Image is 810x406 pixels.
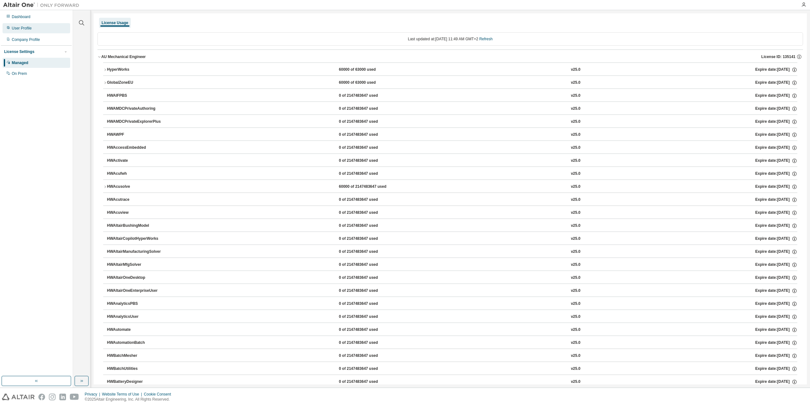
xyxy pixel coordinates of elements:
[755,132,797,138] div: Expire date: [DATE]
[755,249,797,255] div: Expire date: [DATE]
[339,210,396,216] div: 0 of 2147483647 used
[571,301,581,307] div: v25.0
[107,375,797,389] button: HWBatteryDesigner0 of 2147483647 usedv25.0Expire date:[DATE]
[571,80,581,86] div: v25.0
[107,379,164,385] div: HWBatteryDesigner
[755,301,797,307] div: Expire date: [DATE]
[571,67,581,73] div: v25.0
[107,89,797,103] button: HWAIFPBS0 of 2147483647 usedv25.0Expire date:[DATE]
[339,171,396,177] div: 0 of 2147483647 used
[107,128,797,142] button: HWAWPF0 of 2147483647 usedv25.0Expire date:[DATE]
[339,158,396,164] div: 0 of 2147483647 used
[107,67,164,73] div: HyperWorks
[755,158,797,164] div: Expire date: [DATE]
[97,32,803,46] div: Last updated at: [DATE] 11:49 AM GMT+2
[339,119,396,125] div: 0 of 2147483647 used
[107,349,797,363] button: HWBatchMesher0 of 2147483647 usedv25.0Expire date:[DATE]
[339,197,396,203] div: 0 of 2147483647 used
[339,132,396,138] div: 0 of 2147483647 used
[107,141,797,155] button: HWAccessEmbedded0 of 2147483647 usedv25.0Expire date:[DATE]
[101,54,146,59] div: AU Mechanical Engineer
[70,394,79,400] img: youtube.svg
[107,271,797,285] button: HWAltairOneDesktop0 of 2147483647 usedv25.0Expire date:[DATE]
[107,323,797,337] button: HWAutomate0 of 2147483647 usedv25.0Expire date:[DATE]
[107,288,164,294] div: HWAltairOneEnterpriseUser
[571,158,581,164] div: v25.0
[571,184,581,190] div: v25.0
[755,67,797,73] div: Expire date: [DATE]
[85,392,102,397] div: Privacy
[107,362,797,376] button: HWBatchUtilities0 of 2147483647 usedv25.0Expire date:[DATE]
[755,314,797,320] div: Expire date: [DATE]
[107,119,164,125] div: HWAMDCPrivateExplorerPlus
[107,210,164,216] div: HWAcuview
[107,132,164,138] div: HWAWPF
[755,379,797,385] div: Expire date: [DATE]
[571,314,581,320] div: v25.0
[4,49,34,54] div: License Settings
[479,37,493,41] a: Refresh
[102,20,128,25] div: License Usage
[107,167,797,181] button: HWAcufwh0 of 2147483647 usedv25.0Expire date:[DATE]
[339,236,396,242] div: 0 of 2147483647 used
[103,63,797,77] button: HyperWorks60000 of 63000 usedv25.0Expire date:[DATE]
[339,184,396,190] div: 60000 of 2147483647 used
[755,197,797,203] div: Expire date: [DATE]
[102,392,144,397] div: Website Terms of Use
[339,340,396,346] div: 0 of 2147483647 used
[761,54,795,59] span: License ID: 135141
[755,366,797,372] div: Expire date: [DATE]
[12,71,27,76] div: On Prem
[107,93,164,99] div: HWAIFPBS
[12,26,32,31] div: User Profile
[107,310,797,324] button: HWAnalyticsUser0 of 2147483647 usedv25.0Expire date:[DATE]
[571,93,581,99] div: v25.0
[571,249,581,255] div: v25.0
[571,223,581,229] div: v25.0
[107,275,164,281] div: HWAltairOneDesktop
[339,379,396,385] div: 0 of 2147483647 used
[339,327,396,333] div: 0 of 2147483647 used
[571,210,581,216] div: v25.0
[339,314,396,320] div: 0 of 2147483647 used
[107,80,164,86] div: GlobalZoneEU
[571,236,581,242] div: v25.0
[339,80,396,86] div: 60000 of 63000 used
[339,106,396,112] div: 0 of 2147483647 used
[12,37,40,42] div: Company Profile
[107,258,797,272] button: HWAltairMfgSolver0 of 2147483647 usedv25.0Expire date:[DATE]
[107,223,164,229] div: HWAltairBushingModel
[755,340,797,346] div: Expire date: [DATE]
[107,171,164,177] div: HWAcufwh
[107,340,164,346] div: HWAutomationBatch
[3,2,83,8] img: Altair One
[59,394,66,400] img: linkedin.svg
[107,245,797,259] button: HWAltairManufacturingSolver0 of 2147483647 usedv25.0Expire date:[DATE]
[339,262,396,268] div: 0 of 2147483647 used
[107,106,164,112] div: HWAMDCPrivateAuthoring
[107,353,164,359] div: HWBatchMesher
[571,119,581,125] div: v25.0
[103,180,797,194] button: HWAcusolve60000 of 2147483647 usedv25.0Expire date:[DATE]
[339,288,396,294] div: 0 of 2147483647 used
[339,93,396,99] div: 0 of 2147483647 used
[755,262,797,268] div: Expire date: [DATE]
[107,115,797,129] button: HWAMDCPrivateExplorerPlus0 of 2147483647 usedv25.0Expire date:[DATE]
[339,249,396,255] div: 0 of 2147483647 used
[107,236,164,242] div: HWAltairCopilotHyperWorks
[755,327,797,333] div: Expire date: [DATE]
[85,397,175,402] p: © 2025 Altair Engineering, Inc. All Rights Reserved.
[38,394,45,400] img: facebook.svg
[339,67,396,73] div: 60000 of 63000 used
[571,366,581,372] div: v25.0
[107,154,797,168] button: HWActivate0 of 2147483647 usedv25.0Expire date:[DATE]
[107,206,797,220] button: HWAcuview0 of 2147483647 usedv25.0Expire date:[DATE]
[144,392,175,397] div: Cookie Consent
[571,145,581,151] div: v25.0
[339,223,396,229] div: 0 of 2147483647 used
[755,236,797,242] div: Expire date: [DATE]
[755,80,797,86] div: Expire date: [DATE]
[571,171,581,177] div: v25.0
[755,119,797,125] div: Expire date: [DATE]
[107,102,797,116] button: HWAMDCPrivateAuthoring0 of 2147483647 usedv25.0Expire date:[DATE]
